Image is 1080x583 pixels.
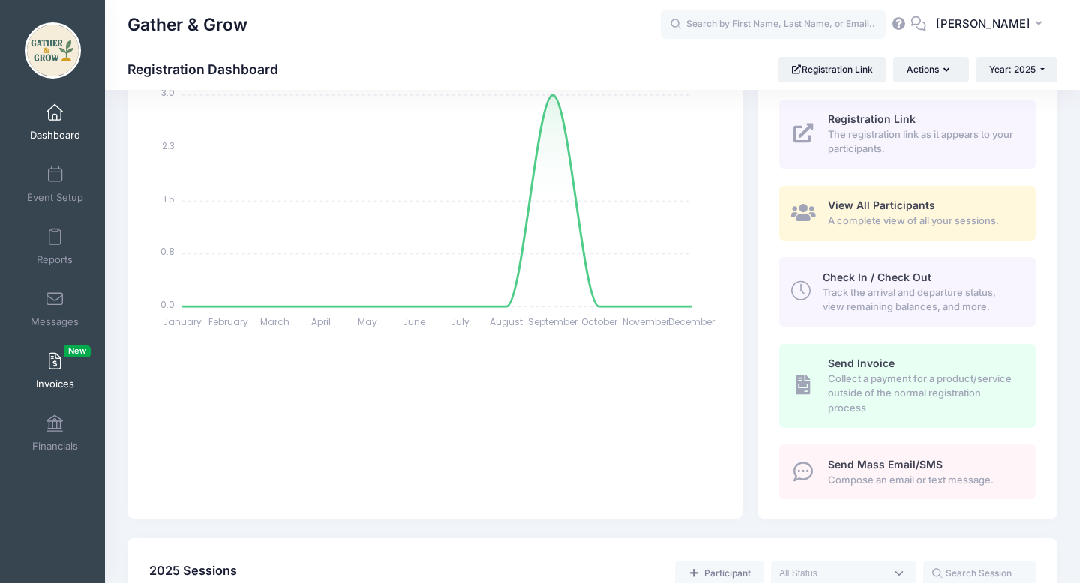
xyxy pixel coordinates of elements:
span: Invoices [36,378,74,390]
a: Event Setup [19,158,91,211]
h1: Gather & Grow [127,7,247,42]
input: Search by First Name, Last Name, or Email... [661,10,886,40]
a: View All Participants A complete view of all your sessions. [779,186,1036,241]
span: Send Invoice [828,357,895,369]
tspan: February [208,315,248,328]
tspan: July [451,315,469,328]
span: The registration link as it appears to your participants. [828,127,1018,157]
a: Messages [19,283,91,335]
span: Track the arrival and departure status, view remaining balances, and more. [823,286,1018,315]
tspan: January [163,315,202,328]
span: Compose an email or text message. [828,473,1018,488]
a: InvoicesNew [19,345,91,397]
a: Financials [19,407,91,459]
tspan: September [528,315,578,328]
tspan: December [669,315,716,328]
span: Registration Link [828,112,916,125]
a: Reports [19,220,91,273]
tspan: 3.0 [161,86,175,99]
span: Reports [37,253,73,266]
span: Collect a payment for a product/service outside of the normal registration process [828,372,1018,416]
span: Year: 2025 [989,64,1036,75]
tspan: March [260,315,289,328]
span: Financials [32,440,78,453]
span: New [64,345,91,357]
tspan: April [311,315,331,328]
tspan: October [581,315,618,328]
a: Registration Link [778,57,886,82]
span: Send Mass Email/SMS [828,458,943,471]
span: View All Participants [828,199,935,211]
span: Check In / Check Out [823,271,931,283]
textarea: Search [779,567,886,580]
button: [PERSON_NAME] [926,7,1057,42]
tspan: 0.8 [160,245,175,258]
img: Gather & Grow [25,22,81,79]
span: 2025 Sessions [149,563,237,578]
tspan: November [622,315,670,328]
button: Year: 2025 [976,57,1057,82]
h1: Registration Dashboard [127,61,291,77]
span: Dashboard [30,129,80,142]
button: Actions [893,57,968,82]
span: Messages [31,315,79,328]
a: Dashboard [19,96,91,148]
a: Check In / Check Out Track the arrival and departure status, view remaining balances, and more. [779,257,1036,326]
span: A complete view of all your sessions. [828,214,1018,229]
tspan: 2.3 [162,139,175,152]
a: Send Invoice Collect a payment for a product/service outside of the normal registration process [779,344,1036,428]
a: Send Mass Email/SMS Compose an email or text message. [779,444,1036,499]
span: Event Setup [27,191,83,204]
tspan: June [403,315,425,328]
tspan: May [358,315,377,328]
tspan: 0.0 [160,297,175,310]
span: [PERSON_NAME] [936,16,1030,32]
tspan: 1.5 [163,192,175,205]
tspan: August [490,315,523,328]
a: Registration Link The registration link as it appears to your participants. [779,100,1036,169]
